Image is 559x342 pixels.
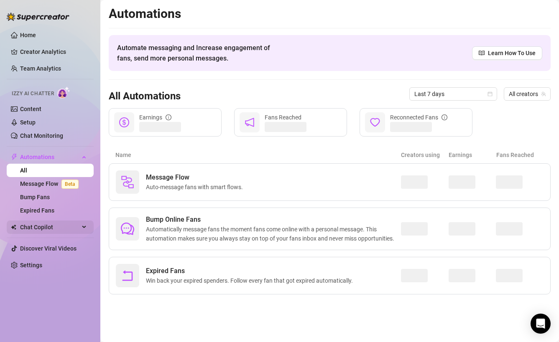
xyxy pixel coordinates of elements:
a: Home [20,32,36,38]
a: Expired Fans [20,207,54,214]
span: Fans Reached [265,114,301,121]
article: Fans Reached [496,150,544,160]
span: Beta [61,180,79,189]
img: Chat Copilot [11,224,16,230]
div: Open Intercom Messenger [531,314,551,334]
a: Message FlowBeta [20,180,82,187]
div: Reconnected Fans [390,113,447,122]
span: Automate messaging and Increase engagement of fans, send more personal messages. [117,43,278,63]
span: team [541,91,546,96]
h2: Automations [109,6,551,22]
span: thunderbolt [11,154,18,160]
div: Earnings [139,113,171,122]
span: Last 7 days [414,88,492,100]
span: heart [370,117,380,127]
a: Creator Analytics [20,45,87,58]
span: info-circle [442,114,447,120]
span: comment [121,222,134,236]
a: Chat Monitoring [20,132,63,139]
a: Team Analytics [20,65,61,72]
span: notification [245,117,255,127]
span: dollar [119,117,129,127]
a: Discover Viral Videos [20,245,77,252]
a: All [20,167,27,174]
span: calendar [488,91,493,96]
span: Automatically message fans the moment fans come online with a personal message. This automation m... [146,225,401,243]
span: Win back your expired spenders. Follow every fan that got expired automatically. [146,276,356,285]
span: read [479,50,485,56]
span: Expired Fans [146,266,356,276]
span: Learn How To Use [488,48,536,58]
span: info-circle [166,114,171,120]
h3: All Automations [109,90,181,103]
article: Name [115,150,401,160]
a: Content [20,106,41,112]
a: Settings [20,262,42,269]
a: Setup [20,119,36,126]
a: Learn How To Use [472,46,542,60]
span: Bump Online Fans [146,215,401,225]
article: Earnings [449,150,496,160]
a: Bump Fans [20,194,50,200]
span: rollback [121,269,134,282]
span: Auto-message fans with smart flows. [146,182,246,192]
span: All creators [509,88,546,100]
span: Message Flow [146,172,246,182]
span: Chat Copilot [20,220,79,234]
article: Creators using [401,150,449,160]
img: svg%3e [121,175,134,189]
img: AI Chatter [57,86,70,99]
span: Automations [20,150,79,164]
span: Izzy AI Chatter [12,90,54,98]
img: logo-BBDzfeDw.svg [7,13,69,21]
